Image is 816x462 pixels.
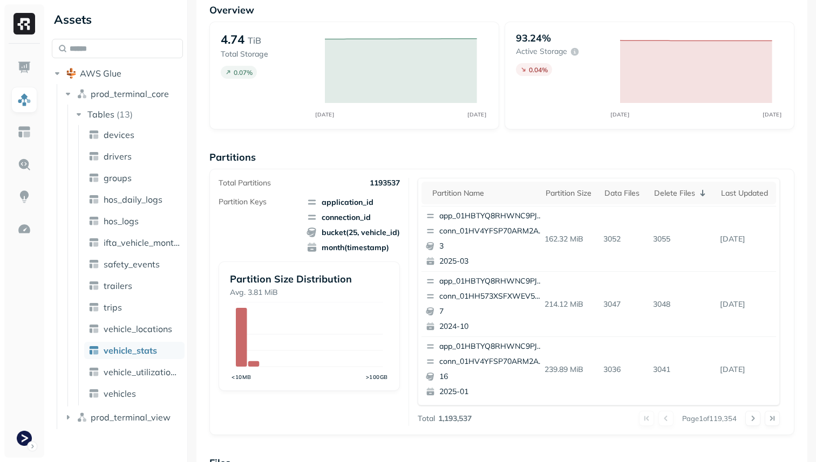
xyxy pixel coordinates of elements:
img: Ryft [13,13,35,35]
img: table [89,216,99,226]
img: table [89,323,99,334]
span: prod_terminal_core [91,88,169,99]
p: Active storage [516,46,567,57]
p: TiB [248,34,261,47]
p: Overview [209,4,794,16]
p: app_01HBTYQ8RHWNC9PJRQSHC6SQFF [439,341,544,352]
img: Assets [17,93,31,107]
button: app_01HBTYQ8RHWNC9PJRQSHC6SQFFconn_01HV4YFSP70ARM2AZME4NPMD44162025-01 [421,337,549,402]
button: AWS Glue [52,65,183,82]
p: 2025-01 [439,387,544,397]
p: Sep 11, 2025 [716,360,776,379]
p: conn_01HV4YFSP70ARM2AZME4NPMD44 [439,226,544,237]
button: Tables(13) [73,106,184,123]
p: 162.32 MiB [540,230,600,249]
p: Partition Size Distribution [230,273,389,285]
p: 0.04 % [529,66,548,74]
tspan: [DATE] [763,111,782,118]
p: Total Partitions [219,178,271,188]
p: 239.89 MiB [540,360,600,379]
img: table [89,173,99,183]
p: Total Storage [221,49,314,59]
div: Data Files [604,188,643,198]
a: vehicle_utilization_day [84,363,185,381]
p: conn_01HV4YFSP70ARM2AZME4NPMD44 [439,356,544,367]
span: vehicle_locations [104,323,172,334]
p: 93.24% [516,32,551,44]
span: connection_id [307,212,400,223]
img: table [89,151,99,162]
p: 3052 [599,230,649,249]
span: month(timestamp) [307,242,400,253]
img: table [89,129,99,140]
button: prod_terminal_core [63,85,183,102]
p: Sep 11, 2025 [716,230,776,249]
span: hos_logs [104,216,139,226]
img: table [89,237,99,248]
button: app_01HBTYQ8RHWNC9PJRQSHC6SQFFconn_01HH573XSFXWEV503FYCK8XJ8C72024-10 [421,272,549,336]
img: Dashboard [17,60,31,74]
a: hos_daily_logs [84,191,185,208]
span: hos_daily_logs [104,194,162,205]
span: ifta_vehicle_months [104,237,180,248]
p: ( 13 ) [117,109,133,120]
p: Partitions [209,151,794,163]
button: app_01HBTYQ8RHWNC9PJRQSHC6SQFFconn_01HV4YFSP70ARM2AZME4NPMD4432025-03 [421,206,549,271]
span: vehicle_utilization_day [104,367,180,377]
tspan: [DATE] [468,111,487,118]
div: Last updated [721,188,770,198]
div: Partition name [432,188,535,198]
span: application_id [307,197,400,208]
a: trips [84,299,185,316]
img: table [89,302,99,313]
button: prod_terminal_view [63,409,183,426]
span: trailers [104,280,132,291]
p: 4.74 [221,32,244,47]
img: root [66,68,77,79]
div: Partition size [546,188,594,198]
img: table [89,259,99,270]
p: 1,193,537 [438,413,472,424]
span: devices [104,129,134,140]
p: 2025-03 [439,256,544,267]
p: Sep 11, 2025 [716,295,776,314]
img: Asset Explorer [17,125,31,139]
p: 3036 [599,360,649,379]
p: Total [418,413,435,424]
a: vehicles [84,385,185,402]
a: drivers [84,148,185,165]
img: Optimization [17,222,31,236]
span: Tables [87,109,114,120]
p: 3055 [649,230,716,249]
a: devices [84,126,185,143]
tspan: [DATE] [611,111,630,118]
a: safety_events [84,256,185,273]
img: namespace [77,412,87,423]
span: prod_terminal_view [91,412,171,423]
span: drivers [104,151,132,162]
span: trips [104,302,122,313]
p: Avg. 3.81 MiB [230,287,389,298]
img: Query Explorer [17,157,31,171]
p: 7 [439,306,544,317]
p: app_01HBTYQ8RHWNC9PJRQSHC6SQFF [439,276,544,287]
div: Delete Files [654,187,711,199]
div: Assets [52,11,183,28]
p: 2024-10 [439,321,544,332]
a: vehicle_locations [84,320,185,337]
a: hos_logs [84,212,185,230]
a: trailers [84,277,185,294]
a: vehicle_stats [84,342,185,359]
span: bucket(25, vehicle_id) [307,227,400,238]
img: table [89,194,99,205]
p: 3041 [649,360,716,379]
p: Page 1 of 119,354 [682,413,737,423]
p: 3047 [599,295,649,314]
img: table [89,345,99,356]
p: app_01HBTYQ8RHWNC9PJRQSHC6SQFF [439,211,544,222]
img: namespace [77,88,87,99]
span: vehicle_stats [104,345,157,356]
img: Terminal [17,431,32,446]
a: groups [84,169,185,187]
p: 0.07 % [234,68,253,77]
